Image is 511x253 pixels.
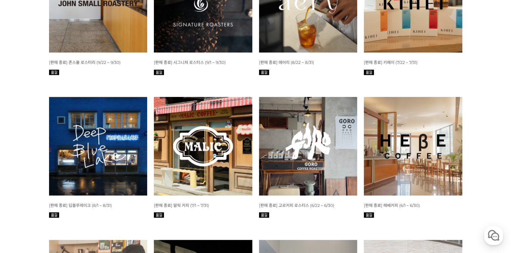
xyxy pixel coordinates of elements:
span: [판매 종료] 말릭 커피 (7/1 ~ 7/31) [154,203,209,208]
span: [판매 종료] 에어리 (8/22 ~ 8/31) [259,60,314,65]
span: 홈 [21,207,25,213]
span: 대화 [61,208,70,213]
a: [판매 종료] 존스몰 로스터리 (9/22 ~ 9/30) [49,60,121,65]
img: 품절 [49,212,59,218]
a: [판매 종료] 에어리 (8/22 ~ 8/31) [259,60,314,65]
img: 품절 [364,70,374,75]
span: [판매 종료] 헤베커피 (6/1 ~ 6/30) [364,203,420,208]
img: 8월 커피 월픽 딥블루레이크 [49,97,147,195]
a: [판매 종료] 딥블루레이크 (8/1 ~ 8/31) [49,203,112,208]
img: 품절 [154,212,164,218]
span: [판매 종료] 시그니쳐 로스터스 (9/1 ~ 9/30) [154,60,226,65]
img: 6월 커피 스몰 월픽 고로커피 로스터스 [259,97,357,195]
a: 홈 [2,197,44,214]
a: [판매 종료] 말릭 커피 (7/1 ~ 7/31) [154,203,209,208]
span: [판매 종료] 딥블루레이크 (8/1 ~ 8/31) [49,203,112,208]
a: 대화 [44,197,87,214]
span: [판매 종료] 키헤이 (7/22 ~ 7/31) [364,60,418,65]
img: 품절 [364,212,374,218]
a: 설정 [87,197,129,214]
img: 품절 [259,212,269,218]
a: [판매 종료] 헤베커피 (6/1 ~ 6/30) [364,203,420,208]
a: [판매 종료] 시그니쳐 로스터스 (9/1 ~ 9/30) [154,60,226,65]
span: [판매 종료] 고로커피 로스터스 (6/22 ~ 6/30) [259,203,334,208]
img: 6월 커피 월픽 헤베커피 [364,97,462,195]
span: [판매 종료] 존스몰 로스터리 (9/22 ~ 9/30) [49,60,121,65]
img: 품절 [154,70,164,75]
span: 설정 [104,207,112,213]
a: [판매 종료] 키헤이 (7/22 ~ 7/31) [364,60,418,65]
img: 품절 [259,70,269,75]
img: 7월 커피 월픽 말릭커피 [154,97,252,195]
a: [판매 종료] 고로커피 로스터스 (6/22 ~ 6/30) [259,203,334,208]
img: 품절 [49,70,59,75]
